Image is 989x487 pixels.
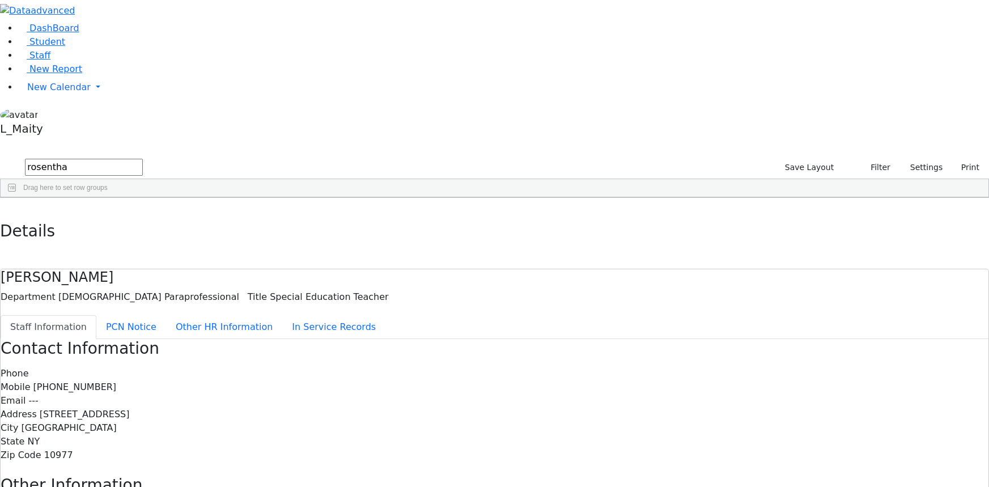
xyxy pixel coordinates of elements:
[1,315,96,339] button: Staff Information
[18,50,50,61] a: Staff
[18,36,65,47] a: Student
[58,291,239,302] span: [DEMOGRAPHIC_DATA] Paraprofessional
[18,23,79,33] a: DashBoard
[18,63,82,74] a: New Report
[780,159,839,176] button: Save Layout
[1,269,988,286] h4: [PERSON_NAME]
[895,159,948,176] button: Settings
[27,82,91,92] span: New Calendar
[1,339,988,358] h3: Contact Information
[29,63,82,74] span: New Report
[1,290,56,304] label: Department
[28,395,38,406] span: ---
[23,184,108,192] span: Drag here to set row groups
[96,315,166,339] button: PCN Notice
[33,382,117,392] span: [PHONE_NUMBER]
[1,435,24,448] label: State
[21,422,116,433] span: [GEOGRAPHIC_DATA]
[1,448,41,462] label: Zip Code
[856,159,895,176] button: Filter
[44,450,73,460] span: 10977
[1,367,29,380] label: Phone
[1,380,30,394] label: Mobile
[948,159,984,176] button: Print
[29,23,79,33] span: DashBoard
[1,421,18,435] label: City
[248,290,267,304] label: Title
[166,315,282,339] button: Other HR Information
[29,36,65,47] span: Student
[1,394,26,408] label: Email
[27,436,40,447] span: NY
[29,50,50,61] span: Staff
[1,408,37,421] label: Address
[40,409,130,420] span: [STREET_ADDRESS]
[270,291,389,302] span: Special Education Teacher
[18,76,989,99] a: New Calendar
[282,315,385,339] button: In Service Records
[25,159,143,176] input: Search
